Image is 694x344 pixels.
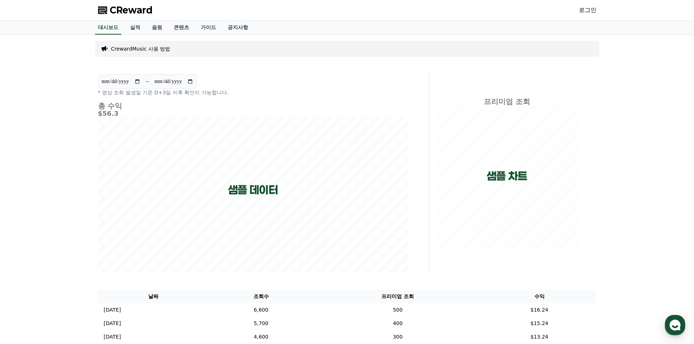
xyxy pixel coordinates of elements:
a: CReward [98,4,153,16]
a: 로그인 [579,6,596,15]
a: 가이드 [195,21,222,35]
h5: $56.3 [98,110,408,117]
th: 수익 [483,290,596,303]
th: 날짜 [98,290,209,303]
a: 설정 [94,231,140,249]
td: 6,600 [209,303,313,317]
p: ~ [145,77,150,86]
p: [DATE] [104,320,121,327]
p: [DATE] [104,306,121,314]
a: CrewardMusic 사용 방법 [111,45,170,52]
td: 4,600 [209,330,313,344]
span: CReward [110,4,153,16]
a: 공지사항 [222,21,254,35]
th: 프리미엄 조회 [313,290,482,303]
td: $16.24 [483,303,596,317]
td: 500 [313,303,482,317]
h4: 총 수익 [98,102,408,110]
td: 400 [313,317,482,330]
p: * 영상 조회 발생일 기준 D+3일 이후 확인이 가능합니다. [98,89,408,96]
p: 샘플 차트 [487,170,527,183]
td: 300 [313,330,482,344]
a: 홈 [2,231,48,249]
a: 콘텐츠 [168,21,195,35]
span: 설정 [113,242,121,248]
a: 대시보드 [95,21,121,35]
td: 5,700 [209,317,313,330]
span: 대화 [67,242,75,248]
a: 음원 [146,21,168,35]
span: 홈 [23,242,27,248]
a: 실적 [124,21,146,35]
h4: 프리미엄 조회 [435,98,579,106]
p: 샘플 데이터 [228,183,278,197]
p: [DATE] [104,333,121,341]
td: $13.24 [483,330,596,344]
td: $15.24 [483,317,596,330]
a: 대화 [48,231,94,249]
th: 조회수 [209,290,313,303]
